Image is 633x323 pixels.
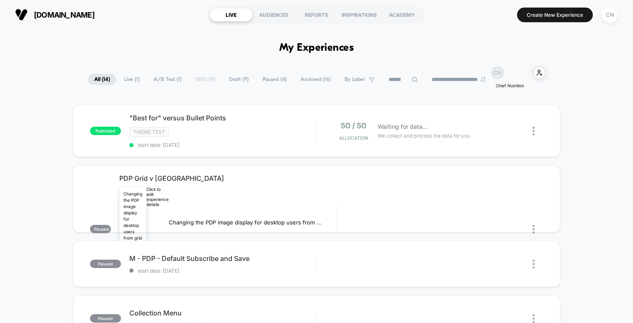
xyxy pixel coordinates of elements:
p: CN [494,70,501,76]
span: Archived ( 16 ) [294,74,337,85]
span: PDP Grid v [GEOGRAPHIC_DATA] [119,174,336,182]
span: start date: [DATE] [129,268,316,274]
span: Changing the PDP image display for desktop users from grid to carousel [169,219,324,226]
span: 50 / 50 [341,121,366,130]
span: paused [90,314,121,323]
div: LIVE [210,8,252,21]
p: Chief Nutrition [496,83,524,88]
span: We collect and process the data for you [378,132,470,140]
span: Live ( 1 ) [118,74,146,85]
h1: My Experiences [279,42,354,54]
button: Create New Experience [517,8,593,22]
div: AUDIENCES [252,8,295,21]
img: Visually logo [15,8,28,21]
div: CN [602,7,618,23]
div: Click to edit experience details [147,187,169,258]
span: M - PDP - Default Subscribe and Save [129,254,316,263]
span: Theme Test [129,127,169,137]
button: [DOMAIN_NAME] [13,8,97,21]
div: REPORTS [295,8,338,21]
p: Changing the PDP image display for desktop users from grid to carousel [124,191,142,254]
img: end [481,77,486,82]
span: Allocation [339,135,368,141]
span: By Label [345,76,365,83]
span: paused [90,260,121,268]
span: start date: [DATE] [129,142,316,148]
span: Paused ( 4 ) [256,74,293,85]
button: CN [599,6,620,23]
img: close [533,260,535,268]
div: INSPIRATIONS [338,8,381,21]
span: [DOMAIN_NAME] [34,10,95,19]
img: close [533,314,535,323]
span: "Best for" versus Bullet Points [129,114,316,122]
span: published [90,127,121,135]
span: Draft ( 9 ) [223,74,255,85]
span: All ( 14 ) [88,74,116,85]
span: A/B Test ( 1 ) [147,74,188,85]
div: ACADEMY [381,8,423,21]
img: close [533,127,535,135]
span: Collection Menu [129,309,316,317]
span: paused [90,225,111,233]
img: close [533,225,535,234]
span: Waiting for data... [378,122,427,131]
